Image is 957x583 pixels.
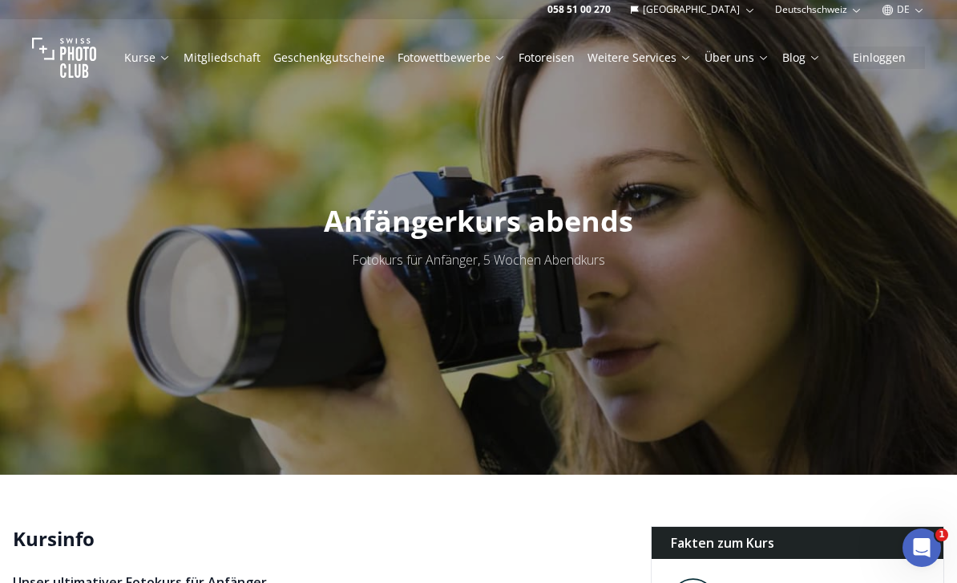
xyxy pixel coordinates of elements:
a: Kurse [124,50,171,66]
a: Fotowettbewerbe [398,50,506,66]
div: Fakten zum Kurs [652,527,943,559]
button: Fotoreisen [512,47,581,69]
a: Über uns [705,50,769,66]
button: Geschenkgutscheine [267,47,391,69]
a: Geschenkgutscheine [273,50,385,66]
button: Fotowettbewerbe [391,47,512,69]
a: 058 51 00 270 [547,3,611,16]
button: Über uns [698,47,776,69]
button: Einloggen [834,47,925,69]
a: Fotoreisen [519,50,575,66]
a: Weitere Services [588,50,692,66]
button: Weitere Services [581,47,698,69]
img: Swiss photo club [32,26,96,90]
span: Fotokurs für Anfänger, 5 Wochen Abendkurs [352,251,605,269]
a: Blog [782,50,821,66]
a: Mitgliedschaft [184,50,260,66]
h2: Kursinfo [13,526,625,552]
span: Anfängerkurs abends [324,201,633,241]
iframe: Intercom live chat [902,528,941,567]
button: Kurse [118,47,177,69]
button: Mitgliedschaft [177,47,267,69]
span: 1 [935,528,948,541]
button: Blog [776,47,827,69]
